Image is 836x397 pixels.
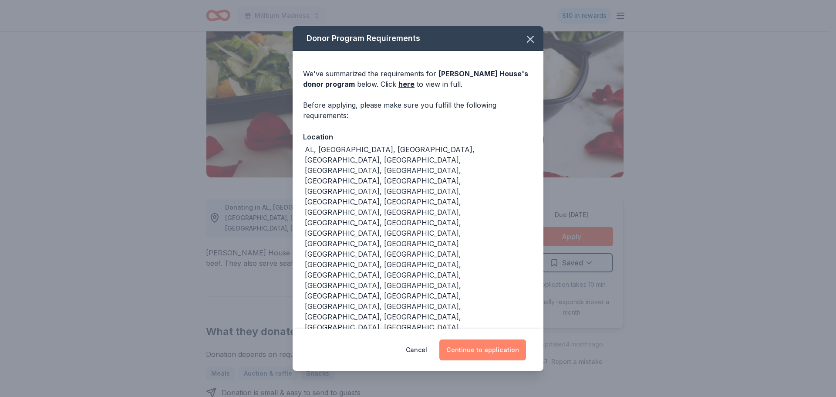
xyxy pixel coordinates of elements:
[406,339,427,360] button: Cancel
[398,79,415,89] a: here
[439,339,526,360] button: Continue to application
[305,144,533,343] div: AL, [GEOGRAPHIC_DATA], [GEOGRAPHIC_DATA], [GEOGRAPHIC_DATA], [GEOGRAPHIC_DATA], [GEOGRAPHIC_DATA]...
[293,26,543,51] div: Donor Program Requirements
[303,68,533,89] div: We've summarized the requirements for below. Click to view in full.
[303,100,533,121] div: Before applying, please make sure you fulfill the following requirements:
[303,131,533,143] div: Location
